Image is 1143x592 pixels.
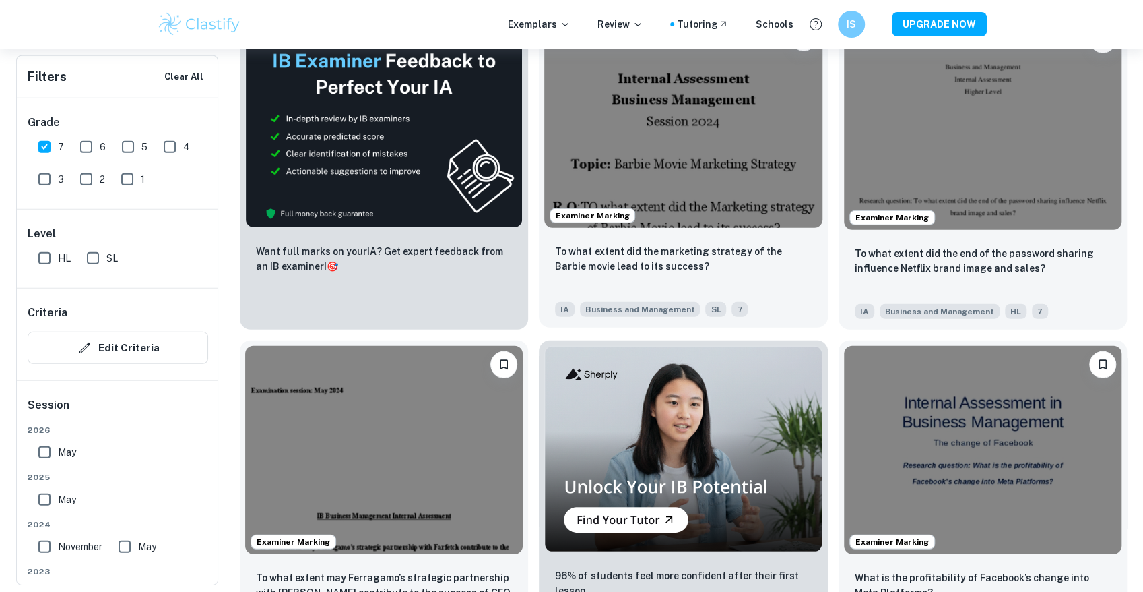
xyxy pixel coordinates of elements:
[28,424,208,436] span: 2026
[28,305,67,321] h6: Criteria
[855,304,874,319] span: IA
[28,519,208,531] span: 2024
[28,566,208,578] span: 2023
[597,17,643,32] p: Review
[106,251,118,266] span: SL
[245,346,523,554] img: Business and Management IA example thumbnail: To what extent may Ferragamo’s strategic
[251,536,335,548] span: Examiner Marking
[490,351,517,378] button: Bookmark
[843,17,859,32] h6: IS
[58,539,102,554] span: November
[880,304,1000,319] span: Business and Management
[839,16,1127,329] a: Examiner MarkingBookmarkTo what extent did the end of the password sharing influence Netflix bran...
[731,302,748,317] span: 7
[256,244,512,274] p: Want full marks on your IA ? Get expert feedback from an IB examiner!
[28,471,208,483] span: 2025
[240,16,528,329] a: ThumbnailWant full marks on yourIA? Get expert feedback from an IB examiner!
[844,346,1121,554] img: Business and Management IA example thumbnail: What is the profitability of Facebook’s
[850,212,934,224] span: Examiner Marking
[544,19,822,227] img: Business and Management IA example thumbnail: To what extent did the marketing strateg
[677,17,729,32] a: Tutoring
[100,140,106,154] span: 6
[58,251,71,266] span: HL
[550,210,634,222] span: Examiner Marking
[58,492,76,507] span: May
[245,21,523,228] img: Thumbnail
[539,16,827,329] a: Examiner MarkingBookmarkTo what extent did the marketing strategy of the Barbie movie lead to its...
[804,13,827,36] button: Help and Feedback
[892,12,987,36] button: UPGRADE NOW
[855,246,1111,276] p: To what extent did the end of the password sharing influence Netflix brand image and sales?
[555,302,575,317] span: IA
[183,140,190,154] span: 4
[100,172,105,187] span: 2
[58,172,64,187] span: 3
[756,17,793,32] a: Schools
[508,17,570,32] p: Exemplars
[850,536,934,548] span: Examiner Marking
[141,140,148,154] span: 5
[1005,304,1026,319] span: HL
[28,67,67,86] h6: Filters
[705,302,726,317] span: SL
[580,302,700,317] span: Business and Management
[28,115,208,131] h6: Grade
[1032,304,1048,319] span: 7
[28,332,208,364] button: Edit Criteria
[544,346,822,553] img: Thumbnail
[1089,351,1116,378] button: Bookmark
[844,21,1121,229] img: Business and Management IA example thumbnail: To what extent did the end of the passwo
[28,397,208,424] h6: Session
[28,226,208,242] h6: Level
[157,11,242,38] img: Clastify logo
[555,244,811,274] p: To what extent did the marketing strategy of the Barbie movie lead to its success?
[141,172,145,187] span: 1
[58,445,76,460] span: May
[838,11,865,38] button: IS
[58,140,64,154] span: 7
[161,67,207,87] button: Clear All
[327,261,338,272] span: 🎯
[138,539,156,554] span: May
